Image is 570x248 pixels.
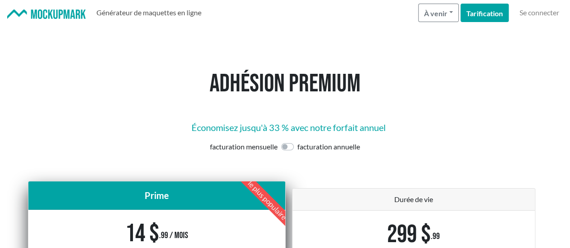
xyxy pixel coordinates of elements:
font: Économisez jusqu'à 33 % avec notre forfait annuel [192,122,386,133]
button: À venir [418,4,459,22]
a: Générateur de maquettes en ligne [93,4,205,22]
font: Tarification [466,9,503,18]
font: Durée de vie [394,195,433,203]
font: Adhésion Premium [210,69,360,99]
font: À venir [424,9,447,18]
font: Prime [145,190,169,201]
font: facturation annuelle [297,142,360,151]
img: Marque de maquette [7,9,86,19]
font: le plus populaire [246,179,288,221]
font: Se connecter [520,8,559,17]
a: Tarification [461,4,509,22]
font: Générateur de maquettes en ligne [96,8,201,17]
font: .99 [431,231,440,242]
a: Se connecter [516,4,563,22]
font: .99 / mois [159,230,188,241]
font: facturation mensuelle [210,142,278,151]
